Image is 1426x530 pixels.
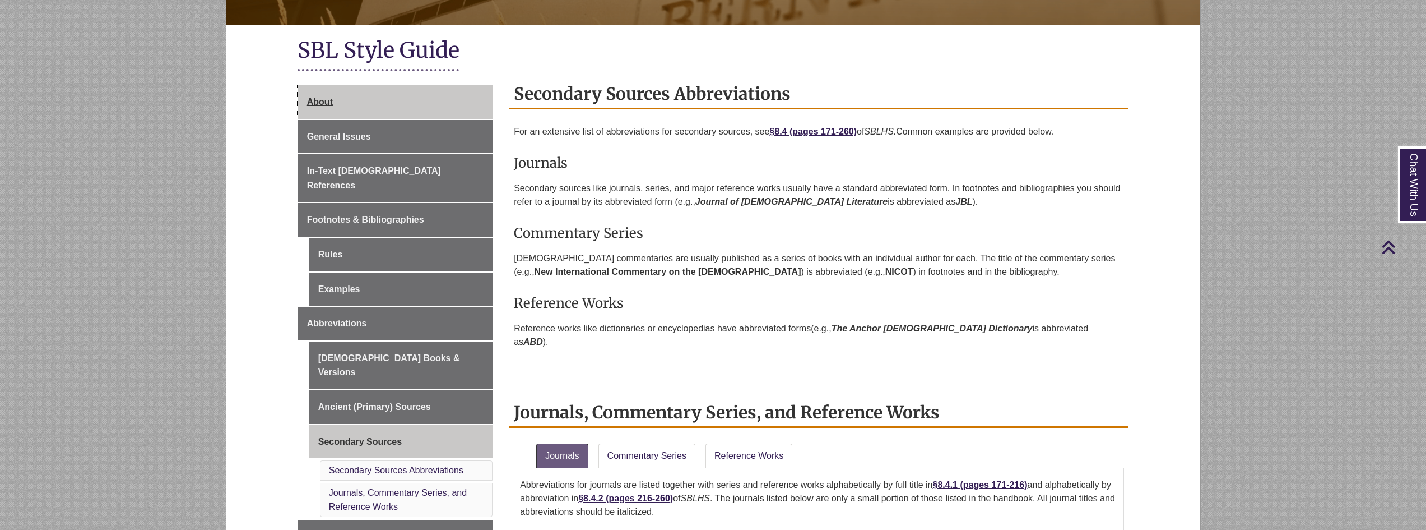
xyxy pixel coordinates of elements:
h3: Journals [514,154,1124,172]
strong: NICOT [885,267,913,276]
strong: New International Commentary on the [DEMOGRAPHIC_DATA] [535,267,801,276]
h2: Journals, Commentary Series, and Reference Works [509,398,1128,428]
em: SBLHS. [864,127,896,136]
a: [DEMOGRAPHIC_DATA] Books & Versions [309,342,493,389]
a: Commentary Series [598,444,695,468]
a: §8.4 (pages 171-260) [769,127,857,136]
h1: SBL Style Guide [298,36,1129,66]
span: (e.g., [811,324,831,333]
h3: Reference Works [514,294,1124,312]
a: Ancient (Primary) Sources [309,390,493,424]
p: Abbreviations for journals are listed together with series and reference works alphabetically by ... [520,474,1118,523]
h2: Secondary Sources Abbreviations [509,80,1128,109]
p: For an extensive list of abbreviations for secondary sources, see of Common examples are provided... [514,121,1124,143]
p: Reference works like dictionaries or encyclopedias have abbreviated forms [514,317,1124,353]
i: ABD [523,337,543,347]
a: Examples [309,273,493,306]
em: SBLHS [681,494,710,503]
em: Journal of [DEMOGRAPHIC_DATA] Literature [695,197,888,206]
a: Secondary Sources [309,425,493,459]
strong: ( [789,127,792,136]
a: Footnotes & Bibliographies [298,203,493,237]
span: In-Text [DEMOGRAPHIC_DATA] References [307,166,441,190]
a: General Issues [298,120,493,154]
em: The Anchor [DEMOGRAPHIC_DATA] Dictionary [832,324,1033,333]
a: Rules [309,238,493,271]
p: [DEMOGRAPHIC_DATA] commentaries are usually published as a series of books with an individual aut... [514,247,1124,283]
span: Abbreviations [307,319,367,328]
a: §8.4.2 (pages 216-260) [578,494,673,503]
em: JBL [955,197,972,206]
a: Journals, Commentary Series, and Reference Works [329,488,467,512]
span: Footnotes & Bibliographies [307,215,424,224]
span: About [307,97,333,107]
strong: pages 171-260) [792,127,857,136]
a: §8.4.1 (pages 171-216) [933,480,1028,490]
h3: Commentary Series [514,224,1124,242]
a: In-Text [DEMOGRAPHIC_DATA] References [298,154,493,202]
a: Abbreviations [298,307,493,340]
span: ). [543,337,549,347]
a: Journals [536,444,588,468]
a: Reference Works [705,444,792,468]
span: General Issues [307,132,371,141]
a: Back to Top [1381,239,1423,255]
a: About [298,85,493,119]
p: Secondary sources like journals, series, and major reference works usually have a standard abbrev... [514,177,1124,213]
strong: §8.4 [769,127,787,136]
a: Secondary Sources Abbreviations [329,466,463,475]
